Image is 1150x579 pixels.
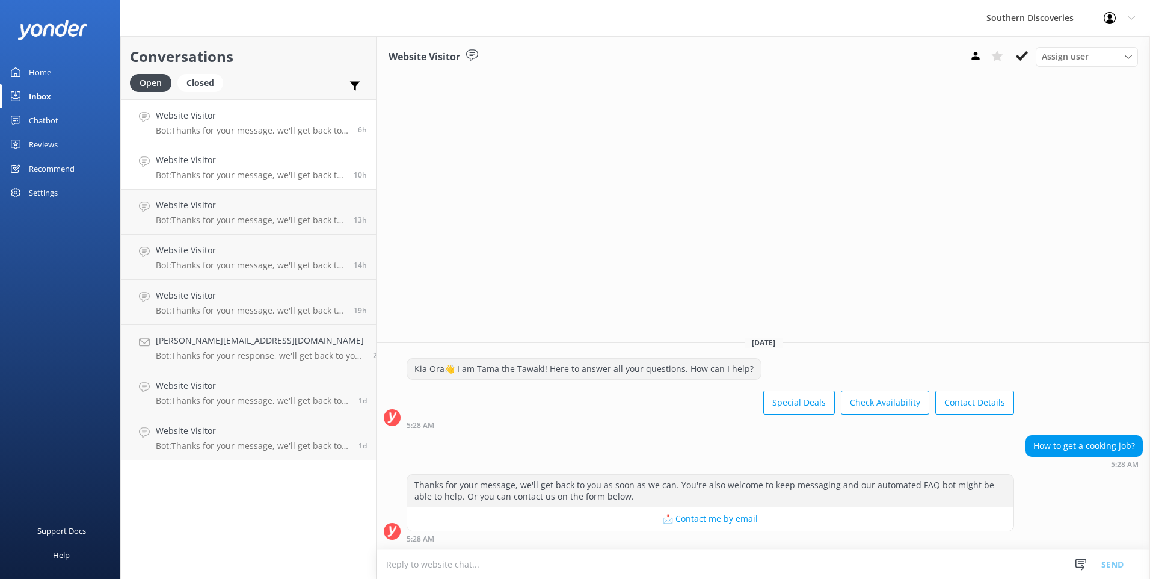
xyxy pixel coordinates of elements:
[156,350,364,361] p: Bot: Thanks for your response, we'll get back to you as soon as we can during opening hours.
[156,424,349,438] h4: Website Visitor
[373,350,386,361] span: 05:33pm 12-Aug-2025 (UTC +12:00) Pacific/Auckland
[841,391,929,415] button: Check Availability
[156,305,345,316] p: Bot: Thanks for your message, we'll get back to you as soon as we can. You're also welcome to kee...
[121,280,376,325] a: Website VisitorBot:Thanks for your message, we'll get back to you as soon as we can. You're also ...
[354,215,367,225] span: 02:34am 13-Aug-2025 (UTC +12:00) Pacific/Auckland
[121,144,376,190] a: Website VisitorBot:Thanks for your message, we'll get back to you as soon as we can. You're also ...
[354,305,367,315] span: 08:36pm 12-Aug-2025 (UTC +12:00) Pacific/Auckland
[156,153,345,167] h4: Website Visitor
[407,359,761,379] div: Kia Ora👋 I am Tama the Tawaki! Here to answer all your questions. How can I help?
[29,60,51,84] div: Home
[156,125,349,136] p: Bot: Thanks for your message, we'll get back to you as soon as we can. You're also welcome to kee...
[156,395,349,406] p: Bot: Thanks for your message, we'll get back to you as soon as we can. You're also welcome to kee...
[121,235,376,280] a: Website VisitorBot:Thanks for your message, we'll get back to you as soon as we can. You're also ...
[407,422,434,429] strong: 5:28 AM
[121,190,376,235] a: Website VisitorBot:Thanks for your message, we'll get back to you as soon as we can. You're also ...
[354,170,367,180] span: 05:28am 13-Aug-2025 (UTC +12:00) Pacific/Auckland
[29,132,58,156] div: Reviews
[177,76,229,89] a: Closed
[763,391,835,415] button: Special Deals
[935,391,1014,415] button: Contact Details
[53,543,70,567] div: Help
[121,370,376,415] a: Website VisitorBot:Thanks for your message, we'll get back to you as soon as we can. You're also ...
[358,125,367,135] span: 09:23am 13-Aug-2025 (UTC +12:00) Pacific/Auckland
[121,99,376,144] a: Website VisitorBot:Thanks for your message, we'll get back to you as soon as we can. You're also ...
[1111,461,1139,468] strong: 5:28 AM
[156,441,349,451] p: Bot: Thanks for your message, we'll get back to you as soon as we can. You're also welcome to kee...
[354,260,367,270] span: 01:21am 13-Aug-2025 (UTC +12:00) Pacific/Auckland
[407,475,1013,507] div: Thanks for your message, we'll get back to you as soon as we can. You're also welcome to keep mes...
[156,244,345,257] h4: Website Visitor
[156,170,345,181] p: Bot: Thanks for your message, we'll get back to you as soon as we can. You're also welcome to kee...
[130,76,177,89] a: Open
[407,536,434,543] strong: 5:28 AM
[156,379,349,392] h4: Website Visitor
[29,181,58,205] div: Settings
[156,109,349,122] h4: Website Visitor
[29,156,75,181] div: Recommend
[745,338,783,348] span: [DATE]
[37,519,86,543] div: Support Docs
[156,199,345,212] h4: Website Visitor
[1025,460,1143,468] div: 05:28am 13-Aug-2025 (UTC +12:00) Pacific/Auckland
[177,74,223,92] div: Closed
[121,415,376,460] a: Website VisitorBot:Thanks for your message, we'll get back to you as soon as we can. You're also ...
[389,49,460,65] h3: Website Visitor
[156,334,364,347] h4: [PERSON_NAME][EMAIL_ADDRESS][DOMAIN_NAME]
[407,421,1014,429] div: 05:28am 13-Aug-2025 (UTC +12:00) Pacific/Auckland
[358,395,367,406] span: 01:27pm 12-Aug-2025 (UTC +12:00) Pacific/Auckland
[407,507,1013,531] button: 📩 Contact me by email
[358,441,367,451] span: 10:59am 12-Aug-2025 (UTC +12:00) Pacific/Auckland
[29,108,58,132] div: Chatbot
[130,74,171,92] div: Open
[1026,436,1142,456] div: How to get a cooking job?
[156,260,345,271] p: Bot: Thanks for your message, we'll get back to you as soon as we can. You're also welcome to kee...
[1042,50,1089,63] span: Assign user
[407,534,1014,543] div: 05:28am 13-Aug-2025 (UTC +12:00) Pacific/Auckland
[29,84,51,108] div: Inbox
[121,325,376,370] a: [PERSON_NAME][EMAIL_ADDRESS][DOMAIN_NAME]Bot:Thanks for your response, we'll get back to you as s...
[130,45,367,68] h2: Conversations
[1036,47,1138,66] div: Assign User
[18,20,87,40] img: yonder-white-logo.png
[156,215,345,226] p: Bot: Thanks for your message, we'll get back to you as soon as we can. You're also welcome to kee...
[156,289,345,302] h4: Website Visitor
